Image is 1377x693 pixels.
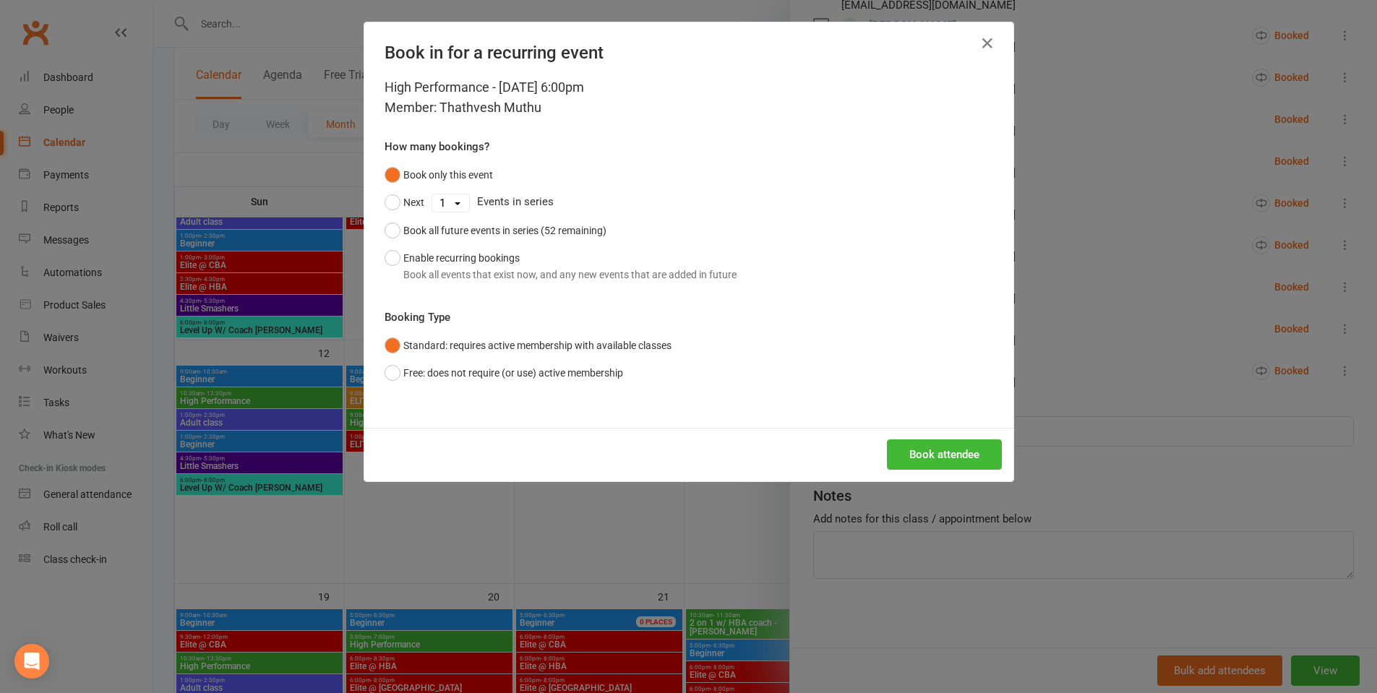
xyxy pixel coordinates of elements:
button: Book all future events in series (52 remaining) [385,217,606,244]
div: Book all events that exist now, and any new events that are added in future [403,267,737,283]
button: Free: does not require (or use) active membership [385,359,623,387]
label: Booking Type [385,309,450,326]
h4: Book in for a recurring event [385,43,993,63]
div: Events in series [385,189,993,216]
div: Book all future events in series (52 remaining) [403,223,606,238]
button: Book only this event [385,161,493,189]
label: How many bookings? [385,138,489,155]
button: Book attendee [887,439,1002,470]
button: Enable recurring bookingsBook all events that exist now, and any new events that are added in future [385,244,737,288]
button: Next [385,189,424,216]
div: High Performance - [DATE] 6:00pm Member: Thathvesh Muthu [385,77,993,118]
button: Close [976,32,999,55]
button: Standard: requires active membership with available classes [385,332,672,359]
div: Open Intercom Messenger [14,644,49,679]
